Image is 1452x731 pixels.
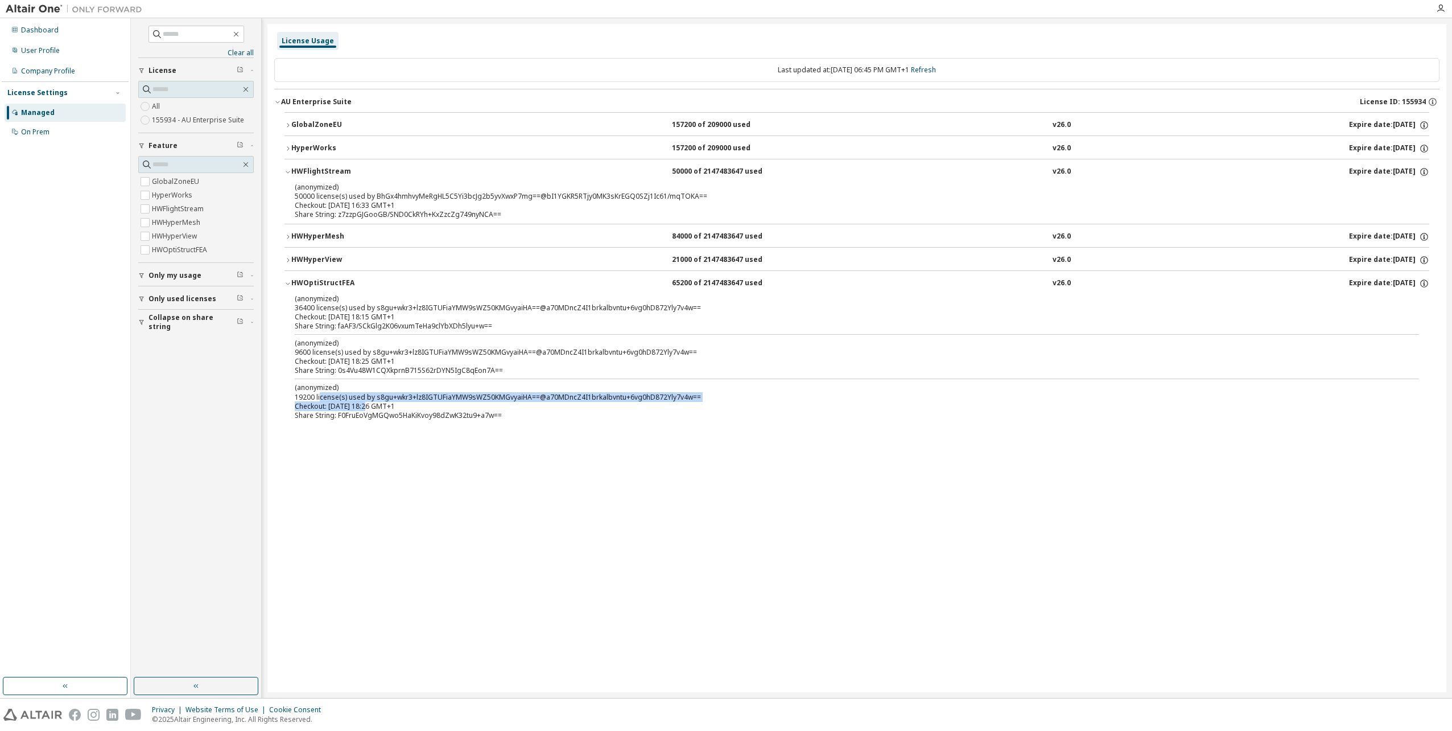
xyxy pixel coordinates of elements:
div: 84000 of 2147483647 used [672,232,774,242]
img: facebook.svg [69,709,81,721]
div: v26.0 [1053,120,1071,130]
button: License [138,58,254,83]
div: 157200 of 209000 used [672,120,774,130]
div: Company Profile [21,67,75,76]
span: Clear filter [237,141,244,150]
label: GlobalZoneEU [152,175,201,188]
div: v26.0 [1053,255,1071,265]
div: HWFlightStream [291,167,394,177]
img: linkedin.svg [106,709,118,721]
span: License ID: 155934 [1360,97,1426,106]
a: Clear all [138,48,254,58]
div: Managed [21,108,55,117]
div: Expire date: [DATE] [1349,143,1429,154]
button: Only my usage [138,263,254,288]
span: Clear filter [237,318,244,327]
div: On Prem [21,128,49,137]
div: Checkout: [DATE] 18:26 GMT+1 [295,402,1392,411]
button: HWFlightStream50000 of 2147483647 usedv26.0Expire date:[DATE] [284,159,1429,184]
div: v26.0 [1053,167,1071,177]
span: License [148,66,176,75]
button: AU Enterprise SuiteLicense ID: 155934 [274,89,1439,114]
div: 65200 of 2147483647 used [672,278,774,289]
div: HWOptiStructFEA [291,278,394,289]
div: 50000 license(s) used by BhGx4hmhvyMeRgHL5C5Yi3bcJg2b5yvXwxP7mg==@bI1YGKR5RTjy0MK3sKrEGQ0SZj1Ic61... [295,182,1392,201]
div: Checkout: [DATE] 18:25 GMT+1 [295,357,1392,366]
div: Expire date: [DATE] [1349,232,1429,242]
div: GlobalZoneEU [291,120,394,130]
div: HWHyperView [291,255,394,265]
span: Only used licenses [148,294,216,303]
button: Feature [138,133,254,158]
div: 157200 of 209000 used [672,143,774,154]
div: 19200 license(s) used by s8gu+wkr3+lz8IGTUFiaYMW9sWZ50KMGvyaiHA==@a70MDncZ4I1brkalbvntu+6vg0hD872... [295,383,1392,401]
img: altair_logo.svg [3,709,62,721]
div: AU Enterprise Suite [281,97,352,106]
p: (anonymized) [295,383,1392,392]
div: Expire date: [DATE] [1349,120,1429,130]
div: License Settings [7,88,68,97]
p: (anonymized) [295,294,1392,303]
img: instagram.svg [88,709,100,721]
div: 9600 license(s) used by s8gu+wkr3+lz8IGTUFiaYMW9sWZ50KMGvyaiHA==@a70MDncZ4I1brkalbvntu+6vg0hD872Y... [295,338,1392,357]
img: Altair One [6,3,148,15]
div: v26.0 [1053,143,1071,154]
img: youtube.svg [125,709,142,721]
button: GlobalZoneEU157200 of 209000 usedv26.0Expire date:[DATE] [284,113,1429,138]
button: Collapse on share string [138,310,254,335]
div: User Profile [21,46,60,55]
div: Expire date: [DATE] [1349,167,1429,177]
span: Clear filter [237,271,244,280]
div: Cookie Consent [269,705,328,714]
div: Last updated at: [DATE] 06:45 PM GMT+1 [274,58,1439,82]
a: Refresh [911,65,936,75]
div: Privacy [152,705,185,714]
div: 50000 of 2147483647 used [672,167,774,177]
div: License Usage [282,36,334,46]
div: Checkout: [DATE] 16:33 GMT+1 [295,201,1392,210]
div: Expire date: [DATE] [1349,278,1429,289]
div: Dashboard [21,26,59,35]
div: Checkout: [DATE] 18:15 GMT+1 [295,313,1392,322]
button: HWOptiStructFEA65200 of 2147483647 usedv26.0Expire date:[DATE] [284,271,1429,296]
span: Collapse on share string [148,313,237,331]
div: Share String: 0s4Vu48W1CQXkprnB715S62rDYN5IgC8qEon7A== [295,366,1392,375]
label: HWHyperMesh [152,216,203,229]
label: All [152,100,162,113]
div: Share String: F0FruEoVgMGQwo5HaKiKvoy98dZwK32tu9+a7w== [295,411,1392,420]
div: Website Terms of Use [185,705,269,714]
label: 155934 - AU Enterprise Suite [152,113,246,127]
p: (anonymized) [295,182,1392,192]
div: HWHyperMesh [291,232,394,242]
div: v26.0 [1053,232,1071,242]
span: Feature [148,141,178,150]
div: v26.0 [1053,278,1071,289]
button: HWHyperMesh84000 of 2147483647 usedv26.0Expire date:[DATE] [284,224,1429,249]
button: Only used licenses [138,286,254,311]
div: Expire date: [DATE] [1349,255,1429,265]
span: Clear filter [237,294,244,303]
button: HWHyperView21000 of 2147483647 usedv26.0Expire date:[DATE] [284,248,1429,273]
label: HWHyperView [152,229,199,243]
span: Clear filter [237,66,244,75]
label: HWOptiStructFEA [152,243,209,257]
div: Share String: z7zzpGJGooGB/SND0CkRYh+KxZzcZg749nyNCA== [295,210,1392,219]
div: HyperWorks [291,143,394,154]
p: (anonymized) [295,338,1392,348]
button: HyperWorks157200 of 209000 usedv26.0Expire date:[DATE] [284,136,1429,161]
div: Share String: faAF3/SCkGlg2K06vxumTeHa9clYbXDh5lyu+w== [295,322,1392,331]
p: © 2025 Altair Engineering, Inc. All Rights Reserved. [152,714,328,724]
label: HWFlightStream [152,202,206,216]
div: 36400 license(s) used by s8gu+wkr3+lz8IGTUFiaYMW9sWZ50KMGvyaiHA==@a70MDncZ4I1brkalbvntu+6vg0hD872... [295,294,1392,313]
label: HyperWorks [152,188,195,202]
div: 21000 of 2147483647 used [672,255,774,265]
span: Only my usage [148,271,201,280]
